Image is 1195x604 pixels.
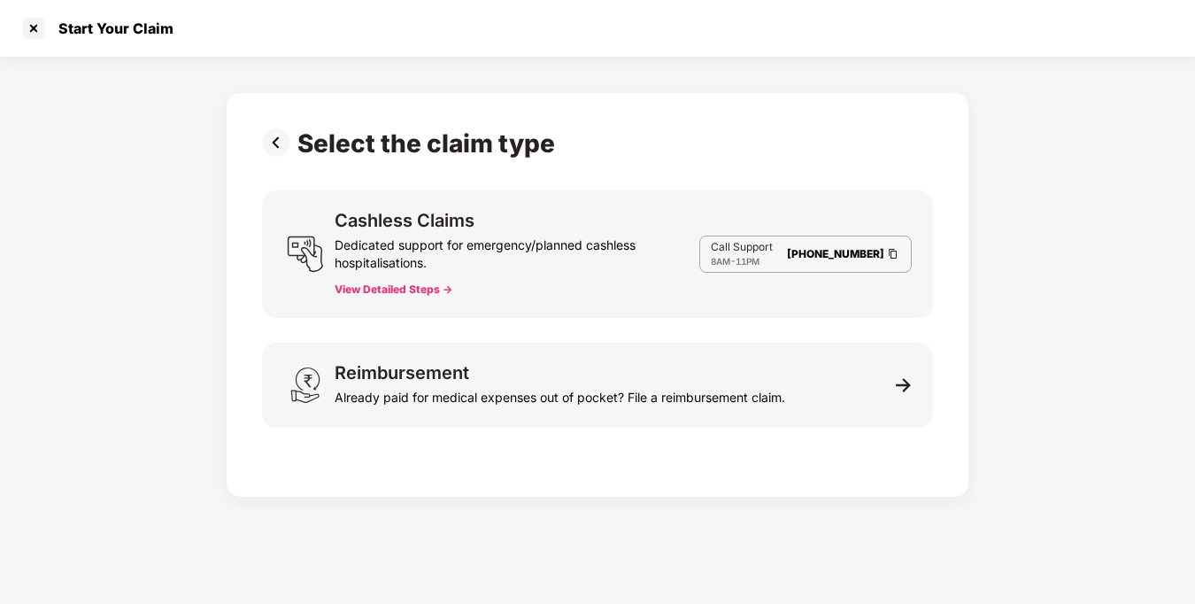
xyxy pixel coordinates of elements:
[48,19,173,37] div: Start Your Claim
[287,367,324,404] img: svg+xml;base64,PHN2ZyB3aWR0aD0iMjQiIGhlaWdodD0iMzEiIHZpZXdCb3g9IjAgMCAyNCAzMSIgZmlsbD0ibm9uZSIgeG...
[711,256,730,267] span: 8AM
[787,247,884,260] a: [PHONE_NUMBER]
[711,240,773,254] p: Call Support
[297,128,562,159] div: Select the claim type
[287,236,324,273] img: svg+xml;base64,PHN2ZyB3aWR0aD0iMjQiIGhlaWdodD0iMjUiIHZpZXdCb3g9IjAgMCAyNCAyNSIgZmlsbD0ibm9uZSIgeG...
[886,246,900,261] img: Clipboard Icon
[711,254,773,268] div: -
[736,256,759,267] span: 11PM
[896,377,912,393] img: svg+xml;base64,PHN2ZyB3aWR0aD0iMTEiIGhlaWdodD0iMTEiIHZpZXdCb3g9IjAgMCAxMSAxMSIgZmlsbD0ibm9uZSIgeG...
[335,283,452,297] button: View Detailed Steps ->
[335,382,785,407] div: Already paid for medical expenses out of pocket? File a reimbursement claim.
[262,128,297,157] img: svg+xml;base64,PHN2ZyBpZD0iUHJldi0zMngzMiIgeG1sbnM9Imh0dHA6Ly93d3cudzMub3JnLzIwMDAvc3ZnIiB3aWR0aD...
[335,229,699,272] div: Dedicated support for emergency/planned cashless hospitalisations.
[335,364,469,382] div: Reimbursement
[335,212,474,229] div: Cashless Claims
